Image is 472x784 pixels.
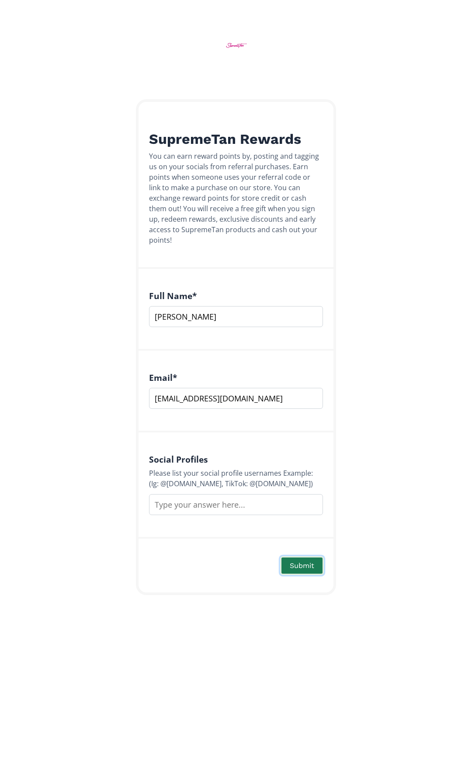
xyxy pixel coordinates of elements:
h2: SupremeTan Rewards [149,131,323,147]
h4: Social Profiles [149,454,323,464]
div: Please list your social profile usernames Example: (Ig: @[DOMAIN_NAME], TikTok: @[DOMAIN_NAME]) [149,468,323,489]
input: Type your full name... [149,306,323,327]
input: name@example.com [149,388,323,409]
h4: Email * [149,373,323,383]
button: Submit [280,556,324,575]
img: BtZWWMaMEGZe [220,29,253,62]
div: You can earn reward points by, posting and tagging us on your socials from referral purchases. Ea... [149,151,323,245]
input: Type your answer here... [149,494,323,515]
h4: Full Name * [149,291,323,301]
